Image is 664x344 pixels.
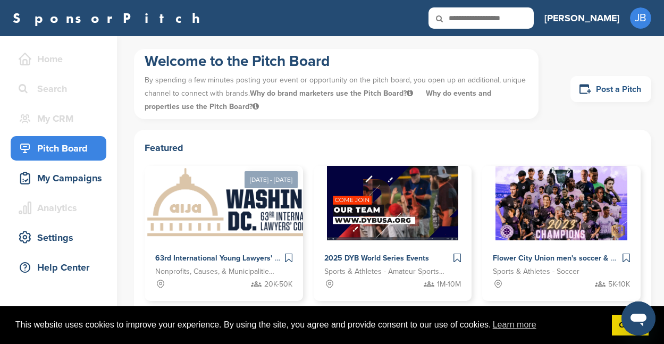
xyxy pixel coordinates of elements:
[250,89,415,98] span: Why do brand marketers use the Pitch Board?
[145,140,641,155] h2: Featured
[16,139,106,158] div: Pitch Board
[16,79,106,98] div: Search
[145,149,303,301] a: [DATE] - [DATE] Sponsorpitch & 63rd International Young Lawyers' Congress Nonprofits, Causes, & M...
[11,196,106,220] a: Analytics
[145,52,528,71] h1: Welcome to the Pitch Board
[15,317,603,333] span: This website uses cookies to improve your experience. By using the site, you agree and provide co...
[11,106,106,131] a: My CRM
[493,266,579,278] span: Sports & Athletes - Soccer
[245,171,298,188] div: [DATE] - [DATE]
[11,136,106,161] a: Pitch Board
[544,11,619,26] h3: [PERSON_NAME]
[630,7,651,29] span: JB
[11,225,106,250] a: Settings
[16,228,106,247] div: Settings
[11,255,106,280] a: Help Center
[16,258,106,277] div: Help Center
[155,254,307,263] span: 63rd International Young Lawyers' Congress
[482,166,641,301] a: Sponsorpitch & Flower City Union men's soccer & Flower City 1872 women's soccer Sports & Athletes...
[495,166,628,240] img: Sponsorpitch &
[491,317,538,333] a: learn more about cookies
[11,166,106,190] a: My Campaigns
[612,315,649,336] a: dismiss cookie message
[324,266,446,278] span: Sports & Athletes - Amateur Sports Leagues
[314,166,472,301] a: Sponsorpitch & 2025 DYB World Series Events Sports & Athletes - Amateur Sports Leagues 1M-10M
[264,279,292,290] span: 20K-50K
[11,77,106,101] a: Search
[608,279,630,290] span: 5K-10K
[16,49,106,69] div: Home
[11,47,106,71] a: Home
[145,71,528,116] p: By spending a few minutes posting your event or opportunity on the pitch board, you open up an ad...
[155,266,276,278] span: Nonprofits, Causes, & Municipalities - Professional Development
[324,254,429,263] span: 2025 DYB World Series Events
[327,166,458,240] img: Sponsorpitch &
[145,166,356,240] img: Sponsorpitch &
[16,198,106,217] div: Analytics
[16,109,106,128] div: My CRM
[16,169,106,188] div: My Campaigns
[437,279,461,290] span: 1M-10M
[13,11,207,25] a: SponsorPitch
[570,76,651,102] a: Post a Pitch
[621,301,655,335] iframe: Button to launch messaging window
[544,6,619,30] a: [PERSON_NAME]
